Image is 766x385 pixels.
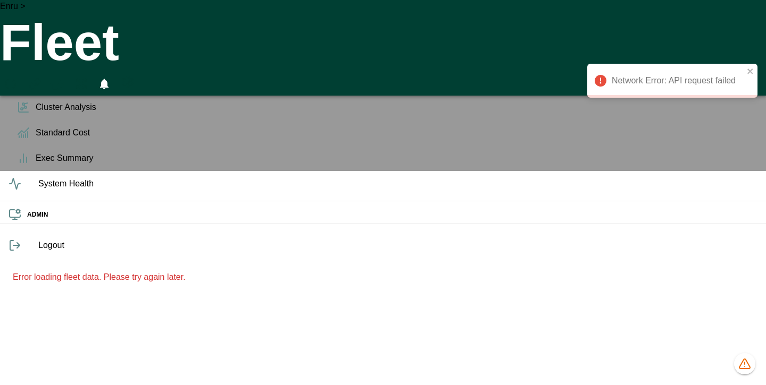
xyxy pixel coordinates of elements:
h6: ADMIN [27,210,757,220]
span: Cluster Analysis [36,101,757,114]
button: Preferences [118,72,137,91]
button: close [747,67,754,77]
span: Exec Summary [36,152,757,165]
svg: Preferences [121,75,134,88]
span: Logout [38,239,757,252]
button: HomeTime Editor [49,72,68,96]
button: Fullscreen [72,72,90,96]
button: 1183 data issues [734,353,755,374]
span: System Health [38,177,757,190]
div: Network Error: API request failed [587,64,757,98]
button: Manual Assignment [26,72,45,96]
span: Standard Cost [36,126,757,139]
p: Error loading fleet data. Please try again later. [13,271,753,284]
